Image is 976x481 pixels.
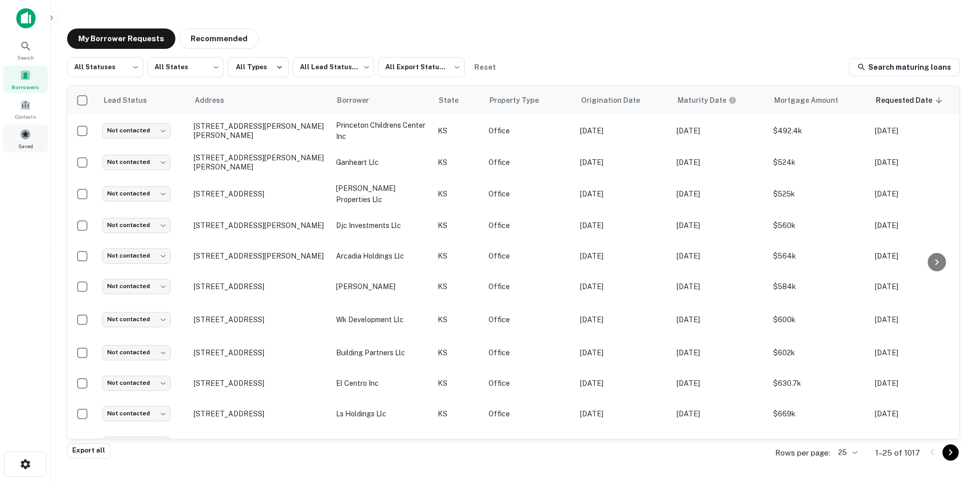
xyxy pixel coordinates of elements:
button: My Borrower Requests [67,29,175,49]
p: Office [489,157,570,168]
span: Requested Date [876,94,945,106]
img: capitalize-icon.png [16,8,36,29]
th: Lead Status [97,86,189,115]
p: [DATE] [677,281,763,292]
p: [STREET_ADDRESS][PERSON_NAME] [194,221,326,230]
p: KS [438,188,478,200]
p: [DATE] [875,378,961,389]
p: [STREET_ADDRESS][PERSON_NAME][PERSON_NAME] [194,153,326,172]
p: [DATE] [580,157,666,168]
p: Rows per page: [775,447,830,459]
p: wk development llc [336,314,428,325]
p: djc investments llc [336,220,428,231]
p: KS [438,220,478,231]
p: [DATE] [677,188,763,200]
p: princeton childrens center inc [336,120,428,142]
p: [DATE] [677,378,763,389]
div: Not contacted [102,248,171,263]
a: Borrowers [3,66,48,93]
p: [STREET_ADDRESS] [194,348,326,357]
p: Office [489,408,570,419]
p: Office [489,378,570,389]
p: [STREET_ADDRESS][PERSON_NAME] [194,251,326,261]
p: [STREET_ADDRESS] [194,189,326,199]
th: Borrower [331,86,433,115]
span: Saved [18,142,33,150]
p: [DATE] [580,281,666,292]
div: Not contacted [102,186,171,201]
span: Origination Date [581,94,653,106]
p: [DATE] [677,220,763,231]
p: [DATE] [875,157,961,168]
p: [DATE] [875,314,961,325]
div: Not contacted [102,155,171,169]
p: ls holdings llc [336,408,428,419]
span: Maturity dates displayed may be estimated. Please contact the lender for the most accurate maturi... [678,95,750,106]
a: Search maturing loans [849,58,960,76]
p: [DATE] [677,347,763,358]
p: Office [489,250,570,262]
p: KS [438,347,478,358]
span: Borrowers [12,83,39,91]
th: Property Type [483,86,575,115]
button: Export all [67,443,110,459]
p: [DATE] [677,250,763,262]
span: Mortgage Amount [774,94,851,106]
p: KS [438,281,478,292]
p: [DATE] [875,250,961,262]
span: Lead Status [103,94,160,106]
p: KS [438,250,478,262]
th: State [433,86,483,115]
p: KS [438,378,478,389]
p: [STREET_ADDRESS][PERSON_NAME][PERSON_NAME] [194,122,326,140]
p: [STREET_ADDRESS] [194,315,326,324]
p: building partners llc [336,347,428,358]
p: 1–25 of 1017 [875,447,920,459]
p: [DATE] [580,347,666,358]
p: [DATE] [677,314,763,325]
p: $600k [773,314,865,325]
p: KS [438,408,478,419]
iframe: Chat Widget [925,400,976,448]
th: Address [189,86,331,115]
p: $602k [773,347,865,358]
p: [DATE] [875,281,961,292]
p: [STREET_ADDRESS] [194,409,326,418]
th: Mortgage Amount [768,86,870,115]
p: [DATE] [580,125,666,136]
a: Contacts [3,95,48,123]
th: Requested Date [870,86,966,115]
div: Maturity dates displayed may be estimated. Please contact the lender for the most accurate maturi... [678,95,737,106]
div: All States [147,54,224,80]
p: KS [438,157,478,168]
p: $560k [773,220,865,231]
button: All Types [228,57,289,77]
div: Not contacted [102,123,171,138]
p: $630.7k [773,378,865,389]
p: [PERSON_NAME] [336,281,428,292]
p: ganheart llc [336,157,428,168]
div: Not contacted [102,279,171,294]
div: All Lead Statuses [293,54,374,80]
th: Origination Date [575,86,672,115]
p: $584k [773,281,865,292]
span: Property Type [490,94,552,106]
span: Address [195,94,237,106]
p: Office [489,125,570,136]
p: [DATE] [580,250,666,262]
a: Search [3,36,48,64]
p: Office [489,347,570,358]
div: All Export Statuses [378,54,465,80]
p: Office [489,314,570,325]
div: Not contacted [102,345,171,360]
p: [DATE] [677,157,763,168]
p: KS [438,314,478,325]
div: Not contacted [102,218,171,233]
p: $564k [773,250,865,262]
p: [STREET_ADDRESS] [194,379,326,388]
div: Not contacted [102,437,171,451]
p: el centro inc [336,378,428,389]
button: Reset [469,57,501,77]
p: [DATE] [677,408,763,419]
